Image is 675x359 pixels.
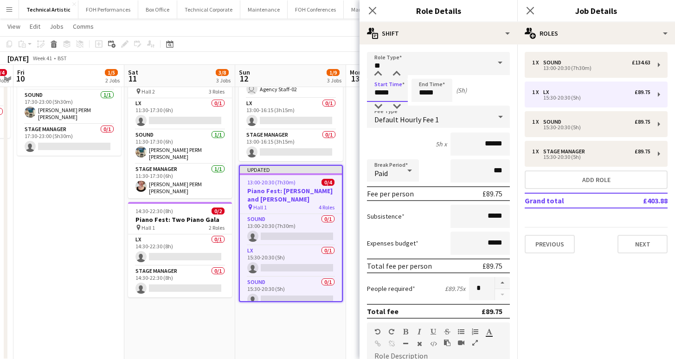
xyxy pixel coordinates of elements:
[253,204,267,211] span: Hall 1
[128,68,138,76] span: Sat
[344,0,383,19] button: Marketing
[635,89,650,95] div: £89.75
[105,77,120,84] div: 2 Jobs
[532,119,543,125] div: 1 x
[288,0,344,19] button: FOH Conferences
[543,59,565,66] div: Sound
[238,73,250,84] span: 12
[4,20,24,32] a: View
[532,59,543,66] div: 1 x
[486,328,492,335] button: Text Color
[141,88,155,95] span: Hall 2
[416,328,423,335] button: Italic
[472,339,478,346] button: Fullscreen
[367,189,414,198] div: Fee per person
[367,239,418,247] label: Expenses budget
[482,307,502,316] div: £89.75
[138,0,177,19] button: Box Office
[17,26,121,156] app-job-card: 17:30-23:00 (5h30m)1/3Tonada Hall 23 RolesLX0/117:30-23:00 (5h30m) Sound1/117:30-23:00 (5h30m)[PE...
[543,89,553,95] div: LX
[517,5,675,17] h3: Job Details
[350,68,362,76] span: Mon
[19,0,78,19] button: Technical Artistic
[543,119,565,125] div: Sound
[212,208,225,214] span: 0/2
[31,55,54,62] span: Week 41
[632,59,650,66] div: £134.63
[73,22,94,31] span: Comms
[128,266,232,297] app-card-role: Stage Manager0/114:30-22:30 (8h)
[635,119,650,125] div: £89.75
[436,140,447,148] div: 5h x
[532,155,650,159] div: 15:30-20:30 (5h)
[495,277,510,289] button: Increase
[458,339,464,346] button: Insert video
[327,69,340,76] span: 1/9
[128,130,232,164] app-card-role: Sound1/111:30-17:30 (6h)[PERSON_NAME] PERM [PERSON_NAME]
[240,187,342,203] h3: Piano Fest: [PERSON_NAME] and [PERSON_NAME]
[482,189,502,198] div: £89.75
[445,284,465,293] div: £89.75 x
[69,20,97,32] a: Comms
[635,148,650,155] div: £89.75
[239,98,343,130] app-card-role: LX0/113:00-16:15 (3h15m)
[216,69,229,76] span: 3/8
[402,340,409,347] button: Horizontal Line
[240,277,342,309] app-card-role: Sound0/115:30-20:30 (5h)
[17,90,121,124] app-card-role: Sound1/117:30-23:00 (5h30m)[PERSON_NAME] PERM [PERSON_NAME]
[127,73,138,84] span: 11
[7,22,20,31] span: View
[105,69,118,76] span: 1/5
[16,73,25,84] span: 10
[360,5,517,17] h3: Role Details
[209,88,225,95] span: 3 Roles
[456,86,467,94] div: (5h)
[327,77,341,84] div: 3 Jobs
[532,95,650,100] div: 15:30-20:30 (5h)
[367,212,405,220] label: Subsistence
[319,204,334,211] span: 4 Roles
[374,115,439,124] span: Default Hourly Fee 1
[17,68,25,76] span: Fri
[240,246,342,277] app-card-role: LX0/115:30-20:30 (5h)
[532,66,650,70] div: 13:00-20:30 (7h30m)
[128,202,232,297] app-job-card: 14:30-22:30 (8h)0/2Piano Fest: Two Piano Gala Hall 12 RolesLX0/114:30-22:30 (8h) Stage Manager0/1...
[348,73,362,84] span: 13
[128,66,232,198] div: 11:30-17:30 (6h)2/3[PERSON_NAME] Piano Clinic Hall 23 RolesLX0/111:30-17:30 (6h) Sound1/111:30-17...
[239,165,343,302] app-job-card: Updated13:00-20:30 (7h30m)0/4Piano Fest: [PERSON_NAME] and [PERSON_NAME] Hall 14 RolesSound0/113:...
[617,235,668,253] button: Next
[525,193,612,208] td: Grand total
[532,125,650,130] div: 15:30-20:30 (5h)
[17,124,121,156] app-card-role: Stage Manager0/117:30-23:00 (5h30m)
[177,0,240,19] button: Technical Corporate
[367,307,399,316] div: Total fee
[135,208,173,214] span: 14:30-22:30 (8h)
[240,166,342,173] div: Updated
[430,328,437,335] button: Underline
[472,328,478,335] button: Ordered List
[482,261,502,271] div: £89.75
[216,77,231,84] div: 3 Jobs
[239,68,250,76] span: Sun
[367,284,415,293] label: People required
[247,179,296,186] span: 13:00-20:30 (7h30m)
[128,215,232,224] h3: Piano Fest: Two Piano Gala
[26,20,44,32] a: Edit
[128,234,232,266] app-card-role: LX0/114:30-22:30 (8h)
[402,328,409,335] button: Bold
[374,169,388,178] span: Paid
[532,89,543,95] div: 1 x
[239,26,343,161] app-job-card: 13:00-16:15 (3h15m)1/3Piano Fest: [PERSON_NAME] and [PERSON_NAME] Hall 13 RolesSound1/113:00-15:3...
[444,339,450,346] button: Paste as plain text
[240,0,288,19] button: Maintenance
[525,170,668,189] button: Add role
[430,340,437,347] button: HTML Code
[141,224,155,231] span: Hall 1
[543,148,589,155] div: Stage Manager
[128,98,232,130] app-card-role: LX0/111:30-17:30 (6h)
[46,20,67,32] a: Jobs
[444,328,450,335] button: Strikethrough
